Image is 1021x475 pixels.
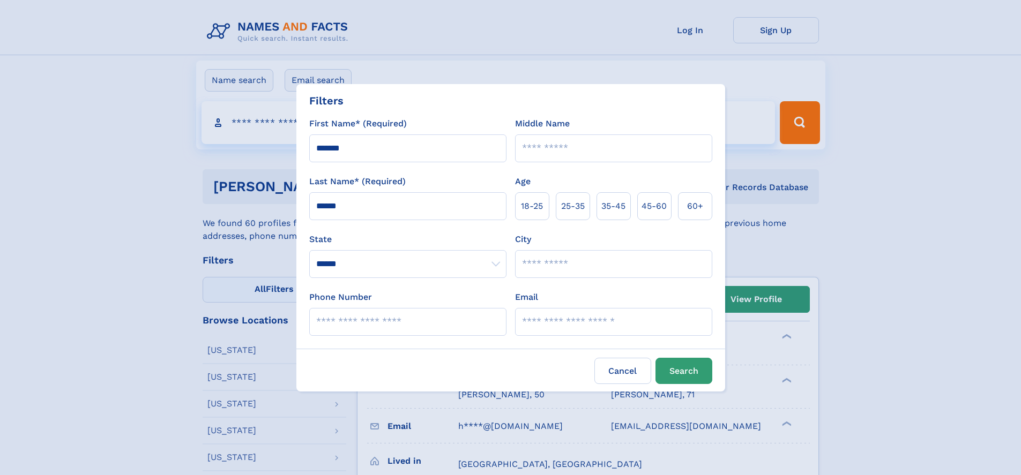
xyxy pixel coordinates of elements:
label: First Name* (Required) [309,117,407,130]
span: 35‑45 [601,200,625,213]
label: State [309,233,506,246]
label: Email [515,291,538,304]
span: 45‑60 [642,200,667,213]
div: Filters [309,93,344,109]
label: Age [515,175,531,188]
label: Middle Name [515,117,570,130]
label: Cancel [594,358,651,384]
span: 25‑35 [561,200,585,213]
span: 18‑25 [521,200,543,213]
button: Search [655,358,712,384]
label: Last Name* (Required) [309,175,406,188]
label: Phone Number [309,291,372,304]
label: City [515,233,531,246]
span: 60+ [687,200,703,213]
